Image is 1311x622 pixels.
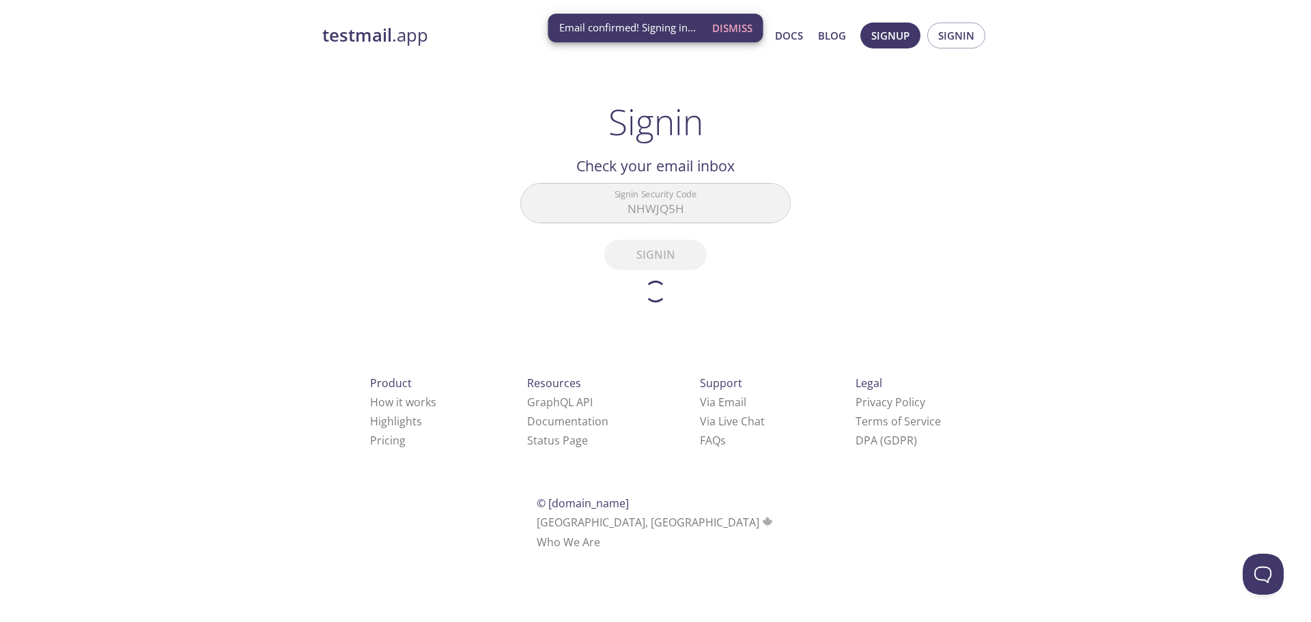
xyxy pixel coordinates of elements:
[527,414,608,429] a: Documentation
[856,376,882,391] span: Legal
[720,433,726,448] span: s
[700,395,746,410] a: Via Email
[527,395,593,410] a: GraphQL API
[860,23,920,48] button: Signup
[871,27,910,44] span: Signup
[775,27,803,44] a: Docs
[559,20,696,35] span: Email confirmed! Signing in...
[608,101,703,142] h1: Signin
[712,19,752,37] span: Dismiss
[537,535,600,550] a: Who We Are
[818,27,846,44] a: Blog
[370,395,436,410] a: How it works
[938,27,974,44] span: Signin
[700,376,742,391] span: Support
[322,24,643,47] a: testmail.app
[370,414,422,429] a: Highlights
[537,515,775,530] span: [GEOGRAPHIC_DATA], [GEOGRAPHIC_DATA]
[856,433,917,448] a: DPA (GDPR)
[700,433,726,448] a: FAQ
[527,376,581,391] span: Resources
[322,23,392,47] strong: testmail
[537,496,629,511] span: © [DOMAIN_NAME]
[1243,554,1284,595] iframe: Help Scout Beacon - Open
[370,376,412,391] span: Product
[520,154,791,178] h2: Check your email inbox
[370,433,406,448] a: Pricing
[707,15,758,41] button: Dismiss
[856,414,941,429] a: Terms of Service
[527,433,588,448] a: Status Page
[856,395,925,410] a: Privacy Policy
[700,414,765,429] a: Via Live Chat
[927,23,985,48] button: Signin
